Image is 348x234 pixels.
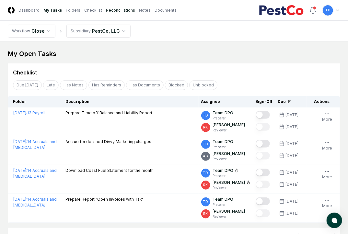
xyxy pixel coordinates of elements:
a: Folders [66,7,80,13]
button: Mark complete [256,169,270,176]
div: My Open Tasks [8,49,340,58]
div: Checklist [13,69,37,76]
button: Mark complete [256,140,270,148]
button: More [321,110,333,124]
button: More [321,168,333,181]
button: Due Today [13,80,42,90]
button: Has Documents [126,80,164,90]
div: [DATE] [286,170,299,175]
p: Team DPO [213,196,234,202]
button: TD [322,5,334,16]
th: Description [63,96,199,107]
p: Preparer [213,202,234,207]
div: [DATE] [286,210,299,216]
a: Dashboard [18,7,40,13]
p: Accrue for declined Divvy Marketing charges [66,139,152,145]
div: [DATE] [286,124,299,130]
span: [DATE] : [13,110,27,115]
button: Mark complete [256,181,270,188]
a: Documents [155,7,177,13]
span: RK [203,211,208,216]
p: Preparer [213,116,234,121]
a: Checklist [84,7,102,13]
button: Unblocked [189,80,217,90]
a: My Tasks [43,7,62,13]
p: Prepare Report "Open Invoices with Tax" [66,196,144,202]
button: Mark complete [256,111,270,119]
span: RK [203,125,208,130]
p: Preparer [213,173,239,178]
span: [DATE] : [13,139,27,144]
button: atlas-launcher [327,213,342,228]
button: Mark complete [256,209,270,217]
p: Team DPO [213,168,234,173]
span: TD [325,8,331,13]
p: Reviewer [213,128,245,133]
span: TD [203,113,208,118]
p: Reviewer [213,157,245,162]
button: Blocked [165,80,188,90]
span: AG [203,154,208,159]
p: [PERSON_NAME] [213,122,245,128]
div: [DATE] [286,153,299,159]
div: [DATE] [286,112,299,118]
a: Notes [139,7,151,13]
div: [DATE] [286,182,299,187]
button: Mark complete [256,123,270,131]
a: [DATE]:14 Accruals and [MEDICAL_DATA] [13,197,57,207]
div: Workflow [12,28,30,34]
span: TD [203,142,208,147]
th: Sign-Off [253,96,275,107]
div: Actions [309,99,335,105]
p: Team DPO [213,139,234,145]
p: Reviewer [213,214,245,219]
img: Logo [8,7,15,14]
th: Assignee [199,96,253,107]
span: RK [203,183,208,187]
p: Prepare Time off Balance and Liability Report [66,110,153,116]
button: Has Notes [60,80,87,90]
p: [PERSON_NAME] [213,208,245,214]
button: More [321,196,333,210]
span: TD [203,199,208,204]
div: Due [278,99,304,105]
img: PestCo logo [259,5,304,16]
p: [PERSON_NAME] [213,151,245,157]
button: Has Reminders [88,80,125,90]
a: Reconciliations [106,7,135,13]
button: Mark complete [256,152,270,160]
p: Team DPO [213,110,234,116]
p: Download Coast Fuel Statement for the month [66,168,154,173]
button: Late [43,80,59,90]
span: TD [203,171,208,175]
th: Folder [8,96,63,107]
div: Subsidiary [71,28,91,34]
div: [DATE] [286,198,299,204]
span: [DATE] : [13,168,27,173]
button: More [321,139,333,152]
a: [DATE]:14 Accruals and [MEDICAL_DATA] [13,168,57,179]
span: [DATE] : [13,197,27,202]
a: [DATE]:13 Payroll [13,110,45,115]
p: [PERSON_NAME] [213,180,245,185]
nav: breadcrumb [8,25,131,38]
p: Preparer [213,145,234,150]
a: [DATE]:14 Accruals and [MEDICAL_DATA] [13,139,57,150]
p: Reviewer [213,185,250,190]
button: Mark complete [256,197,270,205]
div: [DATE] [286,141,299,147]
